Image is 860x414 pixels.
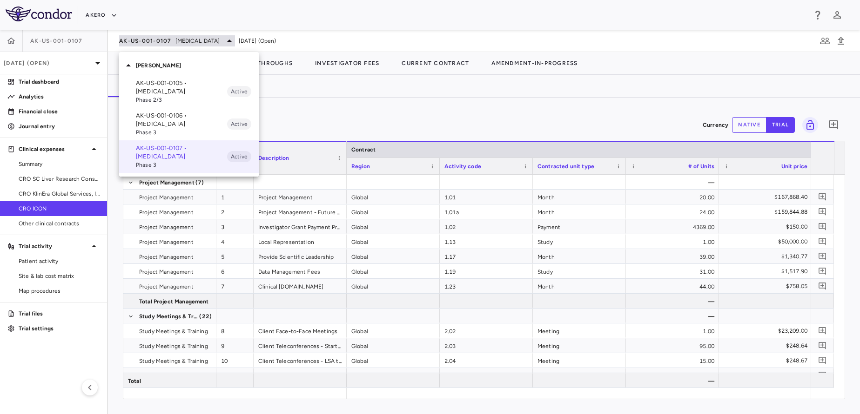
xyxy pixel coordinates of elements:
span: Phase 3 [136,128,227,137]
div: AK-US-001-0106 • [MEDICAL_DATA]Phase 3Active [119,108,259,140]
div: AK-US-001-0105 • [MEDICAL_DATA]Phase 2/3Active [119,75,259,108]
span: Active [227,87,251,96]
p: AK-US-001-0107 • [MEDICAL_DATA] [136,144,227,161]
div: AK-US-001-0107 • [MEDICAL_DATA]Phase 3Active [119,140,259,173]
p: AK-US-001-0105 • [MEDICAL_DATA] [136,79,227,96]
span: Active [227,152,251,161]
p: AK-US-001-0106 • [MEDICAL_DATA] [136,112,227,128]
span: Active [227,120,251,128]
span: Phase 2/3 [136,96,227,104]
p: [PERSON_NAME] [136,61,259,70]
span: Phase 3 [136,161,227,169]
div: [PERSON_NAME] [119,56,259,75]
